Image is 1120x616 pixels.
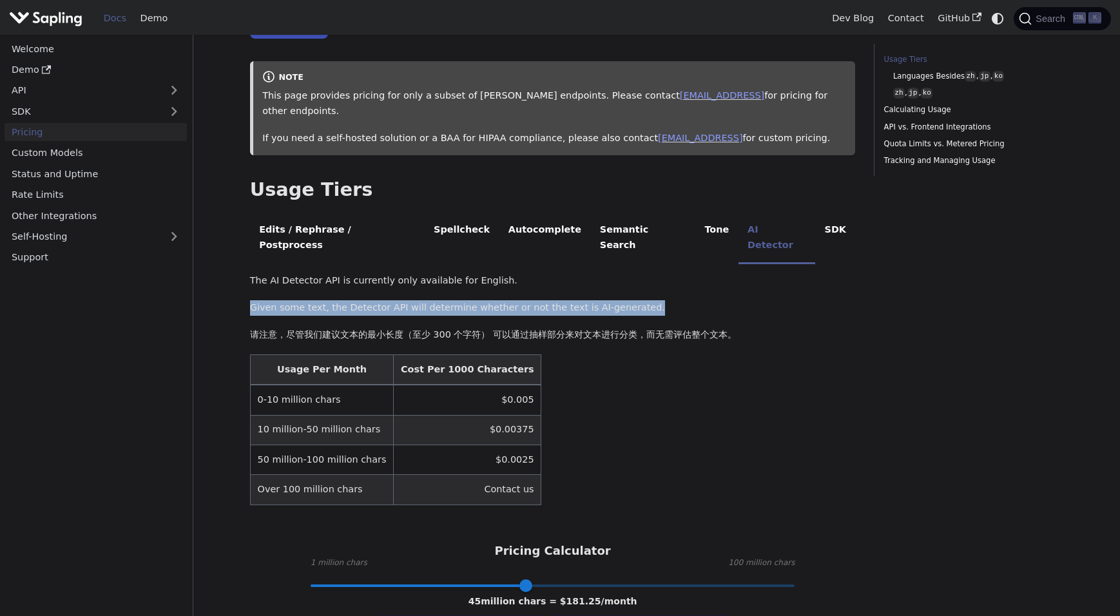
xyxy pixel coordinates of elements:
[992,71,1004,82] code: ko
[9,9,87,28] a: Sapling.ai
[250,475,393,505] td: Over 100 million chars
[97,8,133,28] a: Docs
[250,213,425,264] li: Edits / Rephrase / Postprocess
[5,61,187,79] a: Demo
[881,8,931,28] a: Contact
[893,70,1054,82] a: Languages Besideszh,jp,ko
[5,81,161,100] a: API
[250,415,393,445] td: 10 million-50 million chars
[815,213,855,264] li: SDK
[311,557,367,570] span: 1 million chars
[394,385,541,415] td: $0.005
[921,88,932,99] code: ko
[262,131,846,146] p: If you need a self-hosted solution or a BAA for HIPAA compliance, please also contact for custom ...
[161,102,187,120] button: Expand sidebar category 'SDK'
[5,227,187,246] a: Self-Hosting
[590,213,695,264] li: Semantic Search
[907,88,919,99] code: jp
[5,164,187,183] a: Status and Uptime
[394,415,541,445] td: $0.00375
[250,273,856,289] p: The AI Detector API is currently only available for English.
[1088,12,1101,24] kbd: K
[499,213,590,264] li: Autocomplete
[1032,14,1073,24] span: Search
[9,9,82,28] img: Sapling.ai
[739,213,816,264] li: AI Detector
[5,39,187,58] a: Welcome
[250,178,856,202] h2: Usage Tiers
[884,138,1059,150] a: Quota Limits vs. Metered Pricing
[5,102,161,120] a: SDK
[1014,7,1110,30] button: Search (Ctrl+K)
[161,81,187,100] button: Expand sidebar category 'API'
[884,155,1059,167] a: Tracking and Managing Usage
[394,445,541,474] td: $0.0025
[979,71,990,82] code: jp
[965,71,976,82] code: zh
[5,206,187,225] a: Other Integrations
[262,88,846,119] p: This page provides pricing for only a subset of [PERSON_NAME] endpoints. Please contact for prici...
[893,87,1054,99] a: zh,jp,ko
[468,596,637,606] span: 45 million chars = $ 181.25 /month
[394,354,541,385] th: Cost Per 1000 Characters
[133,8,175,28] a: Demo
[884,121,1059,133] a: API vs. Frontend Integrations
[893,88,905,99] code: zh
[884,53,1059,66] a: Usage Tiers
[680,90,764,101] a: [EMAIL_ADDRESS]
[394,475,541,505] td: Contact us
[425,213,499,264] li: Spellcheck
[250,327,856,343] p: 请注意，尽管我们建议文本的最小长度（至少 300 个字符） 可以通过抽样部分来对文本进行分类，而无需评估整个文本。
[250,300,856,316] p: Given some text, the Detector API will determine whether or not the text is AI-generated.
[5,123,187,142] a: Pricing
[695,213,739,264] li: Tone
[989,9,1007,28] button: Switch between dark and light mode (currently system mode)
[5,186,187,204] a: Rate Limits
[5,248,187,267] a: Support
[262,70,846,86] div: note
[825,8,880,28] a: Dev Blog
[250,354,393,385] th: Usage Per Month
[658,133,742,143] a: [EMAIL_ADDRESS]
[884,104,1059,116] a: Calculating Usage
[494,544,610,559] h3: Pricing Calculator
[728,557,795,570] span: 100 million chars
[250,385,393,415] td: 0-10 million chars
[5,144,187,162] a: Custom Models
[931,8,988,28] a: GitHub
[250,445,393,474] td: 50 million-100 million chars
